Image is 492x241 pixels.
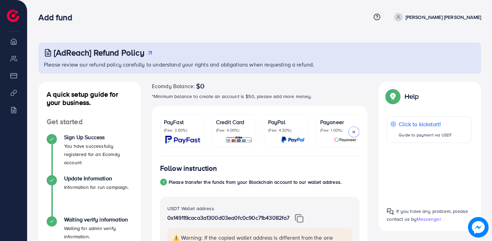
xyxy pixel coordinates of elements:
[387,90,399,103] img: Popup guide
[295,214,303,223] img: img
[334,136,357,144] img: card
[38,134,141,175] li: Sign Up Success
[281,136,304,144] img: card
[7,10,19,22] img: logo
[196,82,204,90] span: $0
[38,12,77,22] h3: Add fund
[152,82,195,90] span: Ecomdy Balance:
[64,175,129,182] h4: Update Information
[391,13,481,22] a: [PERSON_NAME] [PERSON_NAME]
[38,118,141,126] h4: Get started
[64,224,133,241] p: Waiting for admin verify information.
[165,136,200,144] img: card
[216,118,252,126] p: Credit Card
[167,214,352,223] p: 0x149119caca3a1300d03ea0fc0c90c71b43082fa7
[152,92,368,100] p: *Minimum balance to create an account is $50, please add more money.
[164,128,200,133] p: (Fee: 3.60%)
[38,175,141,216] li: Update Information
[405,92,419,100] p: Help
[64,142,133,167] p: You have successfully registered for an Ecomdy account
[64,216,133,223] h4: Waiting verify information
[406,13,481,21] p: [PERSON_NAME] [PERSON_NAME]
[399,120,452,128] p: Click to kickstart!
[167,205,214,212] label: USDT Wallet address
[225,136,252,144] img: card
[164,118,200,126] p: PayFast
[160,179,167,185] div: 1
[64,183,129,191] p: Information for run campaign.
[38,90,141,107] h4: A quick setup guide for your business.
[169,178,341,186] p: Please transfer the funds from your Blockchain account to our wallet address.
[54,48,144,58] h3: [AdReach] Refund Policy
[320,128,357,133] p: (Fee: 1.00%)
[320,118,357,126] p: Payoneer
[387,208,394,215] img: Popup guide
[468,217,489,238] img: image
[44,60,477,69] p: Please review our refund policy carefully to understand your rights and obligations when requesti...
[160,164,217,173] h4: Follow instruction
[387,208,468,222] span: If you have any problem, please contact us by
[399,131,452,139] p: Guide to payment via USDT
[216,128,252,133] p: (Fee: 4.00%)
[268,128,304,133] p: (Fee: 4.50%)
[268,118,304,126] p: PayPal
[64,134,133,141] h4: Sign Up Success
[417,216,441,222] span: Messenger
